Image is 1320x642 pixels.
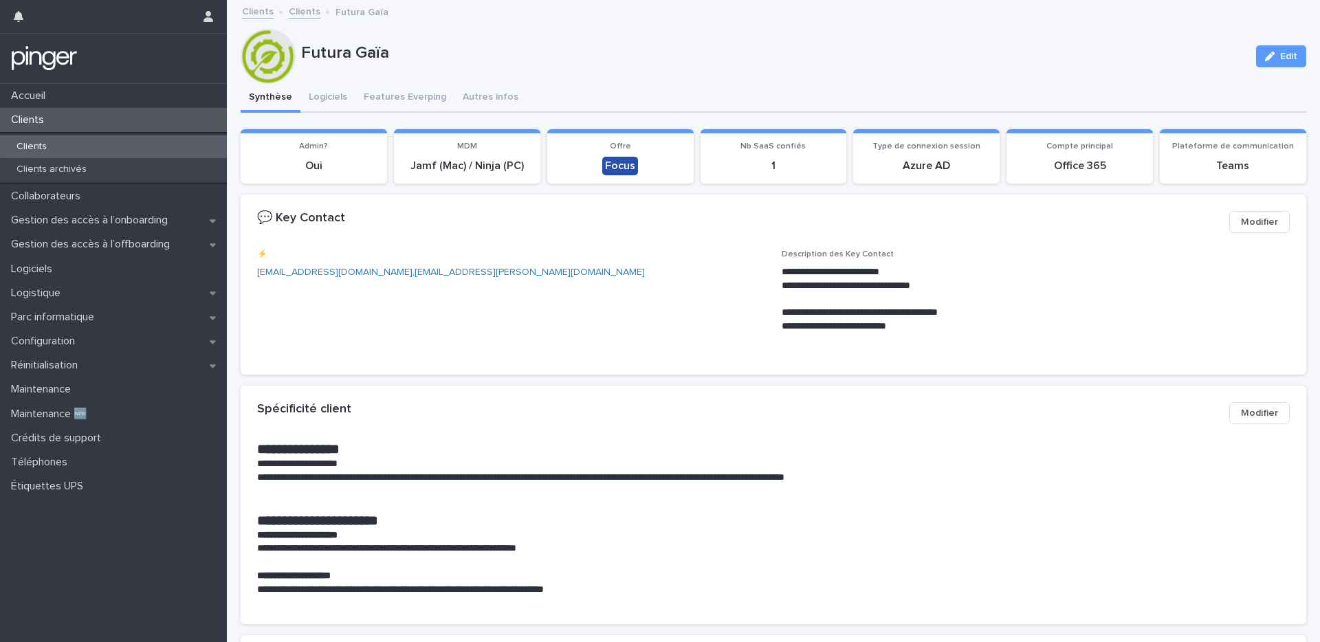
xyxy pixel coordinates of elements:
p: Clients [5,141,58,153]
button: Autres infos [454,84,527,113]
p: Collaborateurs [5,190,91,203]
p: Parc informatique [5,311,105,324]
p: Étiquettes UPS [5,480,94,493]
p: Teams [1168,159,1298,173]
a: Clients [289,3,320,19]
button: Edit [1256,45,1306,67]
span: MDM [457,142,477,151]
button: Modifier [1229,402,1290,424]
img: mTgBEunGTSyRkCgitkcU [11,45,78,72]
p: Oui [249,159,379,173]
p: Logiciels [5,263,63,276]
h2: 💬 Key Contact [257,211,345,226]
p: Azure AD [861,159,991,173]
p: Gestion des accès à l’onboarding [5,214,179,227]
span: Edit [1280,52,1297,61]
span: Modifier [1241,406,1278,420]
p: Clients [5,113,55,126]
p: Accueil [5,89,56,102]
span: Description des Key Contact [782,250,894,258]
div: Focus [602,157,638,175]
p: Gestion des accès à l’offboarding [5,238,181,251]
p: 1 [709,159,839,173]
p: Office 365 [1015,159,1145,173]
h2: Spécificité client [257,402,351,417]
span: Plateforme de communication [1172,142,1294,151]
span: Nb SaaS confiés [740,142,806,151]
p: , [257,265,765,280]
span: ⚡️ [257,250,267,258]
p: Maintenance 🆕 [5,408,98,421]
p: Téléphones [5,456,78,469]
p: Configuration [5,335,86,348]
button: Modifier [1229,211,1290,233]
p: Futura Gaïa [335,3,388,19]
a: [EMAIL_ADDRESS][PERSON_NAME][DOMAIN_NAME] [415,267,645,277]
button: Logiciels [300,84,355,113]
p: Maintenance [5,383,82,396]
p: Futura Gaïa [301,43,1245,63]
span: Admin? [299,142,328,151]
button: Synthèse [241,84,300,113]
span: Type de connexion session [872,142,980,151]
a: Clients [242,3,274,19]
span: Modifier [1241,215,1278,229]
button: Features Everping [355,84,454,113]
a: [EMAIL_ADDRESS][DOMAIN_NAME] [257,267,412,277]
p: Logistique [5,287,71,300]
p: Réinitialisation [5,359,89,372]
p: Crédits de support [5,432,112,445]
p: Clients archivés [5,164,98,175]
span: Offre [610,142,631,151]
span: Compte principal [1046,142,1113,151]
p: Jamf (Mac) / Ninja (PC) [402,159,532,173]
